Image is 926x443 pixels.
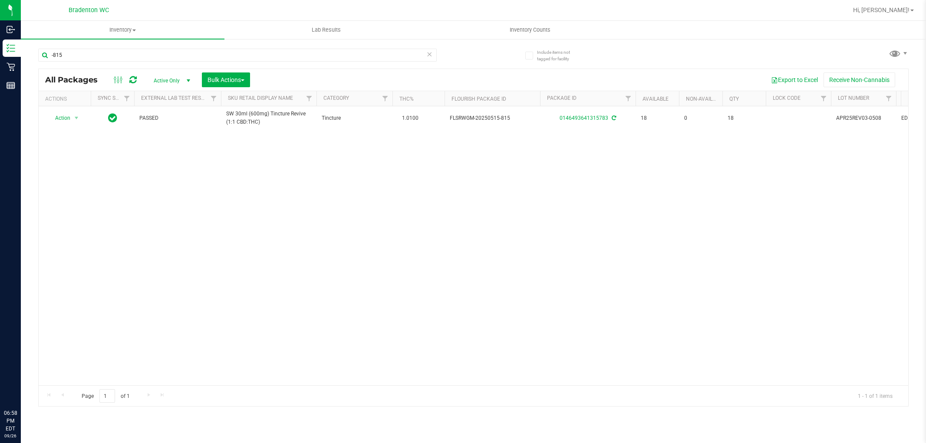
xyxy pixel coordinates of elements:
[9,374,35,400] iframe: Resource center
[641,114,674,122] span: 18
[224,21,428,39] a: Lab Results
[773,95,801,101] a: Lock Code
[38,49,437,62] input: Search Package ID, Item Name, SKU, Lot or Part Number...
[74,389,137,403] span: Page of 1
[684,114,717,122] span: 0
[108,112,117,124] span: In Sync
[824,72,895,87] button: Receive Non-Cannabis
[228,95,293,101] a: Sku Retail Display Name
[4,409,17,433] p: 06:58 PM EDT
[728,114,761,122] span: 18
[838,95,869,101] a: Lot Number
[498,26,562,34] span: Inventory Counts
[300,26,353,34] span: Lab Results
[399,96,414,102] a: THC%
[45,75,106,85] span: All Packages
[817,91,831,106] a: Filter
[21,21,224,39] a: Inventory
[547,95,577,101] a: Package ID
[853,7,910,13] span: Hi, [PERSON_NAME]!
[882,91,896,106] a: Filter
[851,389,900,402] span: 1 - 1 of 1 items
[7,81,15,90] inline-svg: Reports
[202,72,250,87] button: Bulk Actions
[323,95,349,101] a: Category
[207,91,221,106] a: Filter
[621,91,636,106] a: Filter
[139,114,216,122] span: PASSED
[71,112,82,124] span: select
[450,114,535,122] span: FLSRWGM-20250515-815
[398,112,423,125] span: 1.0100
[208,76,244,83] span: Bulk Actions
[99,389,115,403] input: 1
[610,115,616,121] span: Sync from Compliance System
[643,96,669,102] a: Available
[141,95,209,101] a: External Lab Test Result
[45,96,87,102] div: Actions
[69,7,109,14] span: Bradenton WC
[428,21,632,39] a: Inventory Counts
[560,115,608,121] a: 0146493641315783
[427,49,433,60] span: Clear
[47,112,71,124] span: Action
[4,433,17,439] p: 09/26
[7,62,15,71] inline-svg: Retail
[729,96,739,102] a: Qty
[836,114,891,122] span: APR25REV03-0508
[322,114,387,122] span: Tincture
[378,91,392,106] a: Filter
[537,49,580,62] span: Include items not tagged for facility
[7,44,15,53] inline-svg: Inventory
[21,26,224,34] span: Inventory
[120,91,134,106] a: Filter
[226,110,311,126] span: SW 30ml (600mg) Tincture Revive (1:1 CBD:THC)
[451,96,506,102] a: Flourish Package ID
[302,91,316,106] a: Filter
[7,25,15,34] inline-svg: Inbound
[686,96,725,102] a: Non-Available
[98,95,131,101] a: Sync Status
[765,72,824,87] button: Export to Excel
